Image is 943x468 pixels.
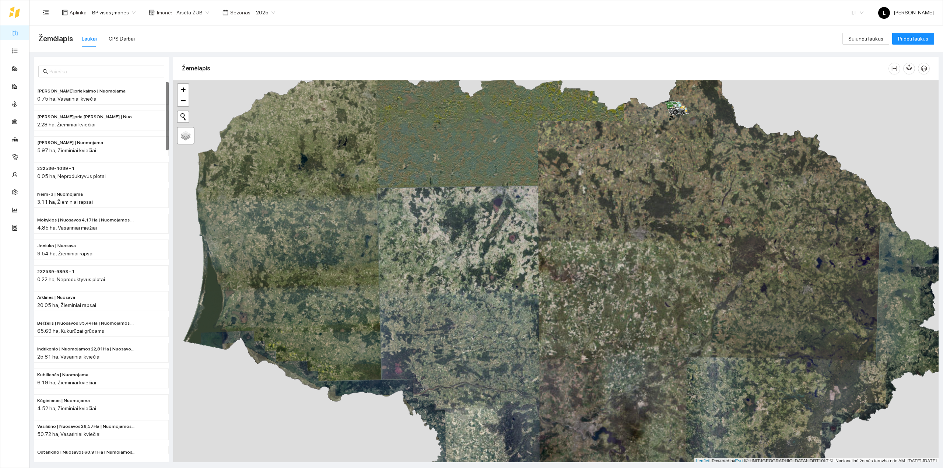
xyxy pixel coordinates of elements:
[182,58,888,79] div: Žemėlapis
[37,88,126,95] span: Rolando prie kaimo | Nuomojama
[892,36,934,42] a: Pridėti laukus
[178,128,194,144] a: Layers
[852,7,863,18] span: LT
[892,33,934,45] button: Pridėti laukus
[37,328,104,334] span: 65.69 ha, Kukurūzai grūdams
[888,63,900,74] button: column-width
[883,7,886,19] span: L
[178,111,189,122] button: Initiate a new search
[37,96,98,102] span: 0.75 ha, Vasariniai kviečiai
[37,320,136,327] span: Berželis | Nuosavos 35,44Ha | Nuomojamos 30,25Ha
[37,225,97,231] span: 4.85 ha, Vasariniai miežiai
[43,69,48,74] span: search
[42,9,49,16] span: menu-unfold
[37,397,90,404] span: Kūginienės | Nuomojama
[37,139,103,146] span: Ginaičių Valiaus | Nuomojama
[696,458,709,464] a: Leaflet
[37,173,106,179] span: 0.05 ha, Neproduktyvūs plotai
[181,96,186,105] span: −
[37,122,95,128] span: 2.28 ha, Žieminiai kviečiai
[878,10,934,15] span: [PERSON_NAME]
[37,147,96,153] span: 5.97 ha, Žieminiai kviečiai
[37,276,105,282] span: 0.22 ha, Neproduktyvūs plotai
[149,10,155,15] span: shop
[37,431,101,437] span: 50.72 ha, Vasariniai kviečiai
[889,66,900,71] span: column-width
[230,8,252,17] span: Sezonas :
[37,242,76,249] span: Joniuko | Nuosava
[37,380,96,385] span: 6.19 ha, Žieminiai kviečiai
[37,113,136,121] span: Rolando prie Valės | Nuosava
[70,8,88,17] span: Aplinka :
[181,85,186,94] span: +
[37,423,136,430] span: Vasiliūno | Nuosavos 26,57Ha | Nuomojamos 24,15Ha
[37,346,136,353] span: Indrikonio | Nuomojamos 22,81Ha | Nuosavos 3,00 Ha
[37,449,136,456] span: Ostankino | Nuosavos 60,91Ha | Numojamos 44,38Ha
[256,7,275,18] span: 2025
[37,405,96,411] span: 4.52 ha, Žieminiai kviečiai
[62,10,68,15] span: layout
[38,33,73,45] span: Žemėlapis
[848,35,883,43] span: Sujungti laukus
[37,217,136,224] span: Mokyklos | Nuosavos 4,17Ha | Nuomojamos 0,68Ha
[842,36,889,42] a: Sujungti laukus
[898,35,928,43] span: Pridėti laukus
[744,458,745,464] span: |
[37,268,75,275] span: 232539-9893 - 1
[82,35,97,43] div: Laukai
[735,458,743,464] a: Esri
[37,251,94,256] span: 9.54 ha, Žieminiai rapsai
[222,10,228,15] span: calendar
[37,302,96,308] span: 20.05 ha, Žieminiai rapsai
[37,199,93,205] span: 3.11 ha, Žieminiai rapsai
[37,191,83,198] span: Neim-3 | Nuomojama
[694,458,939,464] div: | Powered by © HNIT-[GEOGRAPHIC_DATA]; ORT10LT ©, Nacionalinė žemės tarnyba prie AM, [DATE]-[DATE]
[37,294,75,301] span: Arklinės | Nuosava
[49,67,160,76] input: Paieška
[178,95,189,106] a: Zoom out
[178,84,189,95] a: Zoom in
[37,354,101,360] span: 25.81 ha, Vasariniai kviečiai
[37,165,75,172] span: 232536-4039 - 1
[92,7,136,18] span: BP visos įmonės
[157,8,172,17] span: Įmonė :
[37,371,88,378] span: Kubilienės | Nuomojama
[842,33,889,45] button: Sujungti laukus
[176,7,209,18] span: Arsėta ŽŪB
[38,5,53,20] button: menu-unfold
[109,35,135,43] div: GPS Darbai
